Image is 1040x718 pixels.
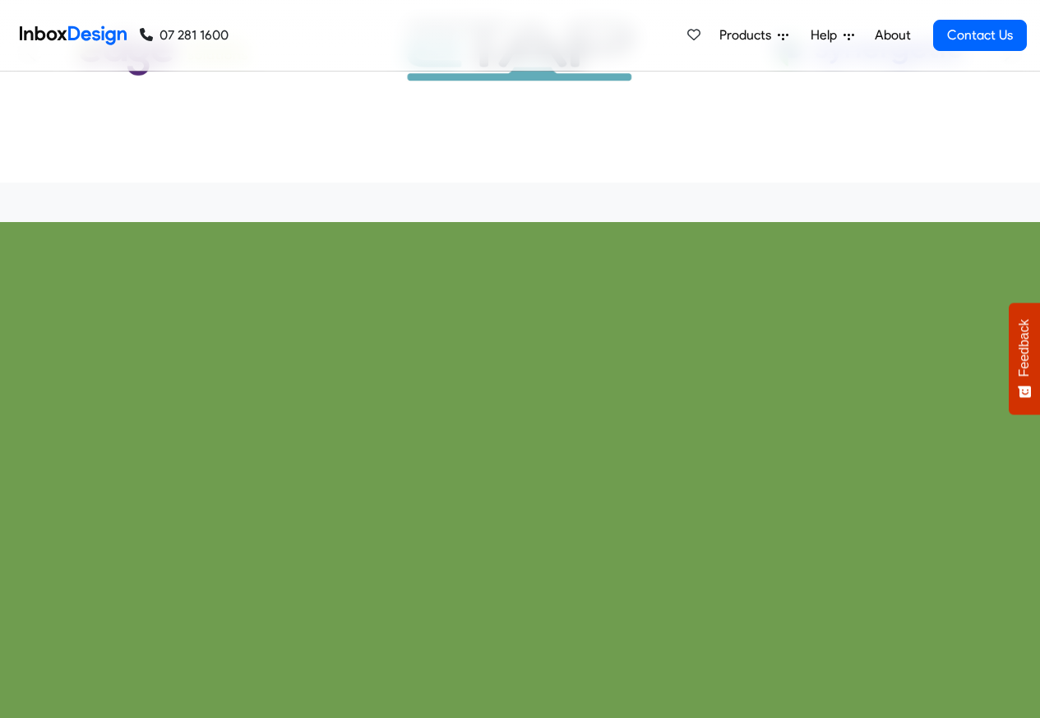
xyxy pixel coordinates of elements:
a: Contact Us [933,20,1027,51]
a: 07 281 1600 [140,25,229,45]
div: New Zealand's Most Comprehensive and User Friendly EOTC Management System [266,573,774,651]
span: Products [719,25,778,45]
a: Help [804,19,861,52]
div: Recommended by Education Outdoors New Zealand. Plan and track all of your events, both on-site an... [139,665,900,714]
span: Help [811,25,844,45]
a: Products [713,19,795,52]
span: Feedback [1017,319,1032,377]
button: Feedback - Show survey [1009,303,1040,415]
a: About [870,19,915,52]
